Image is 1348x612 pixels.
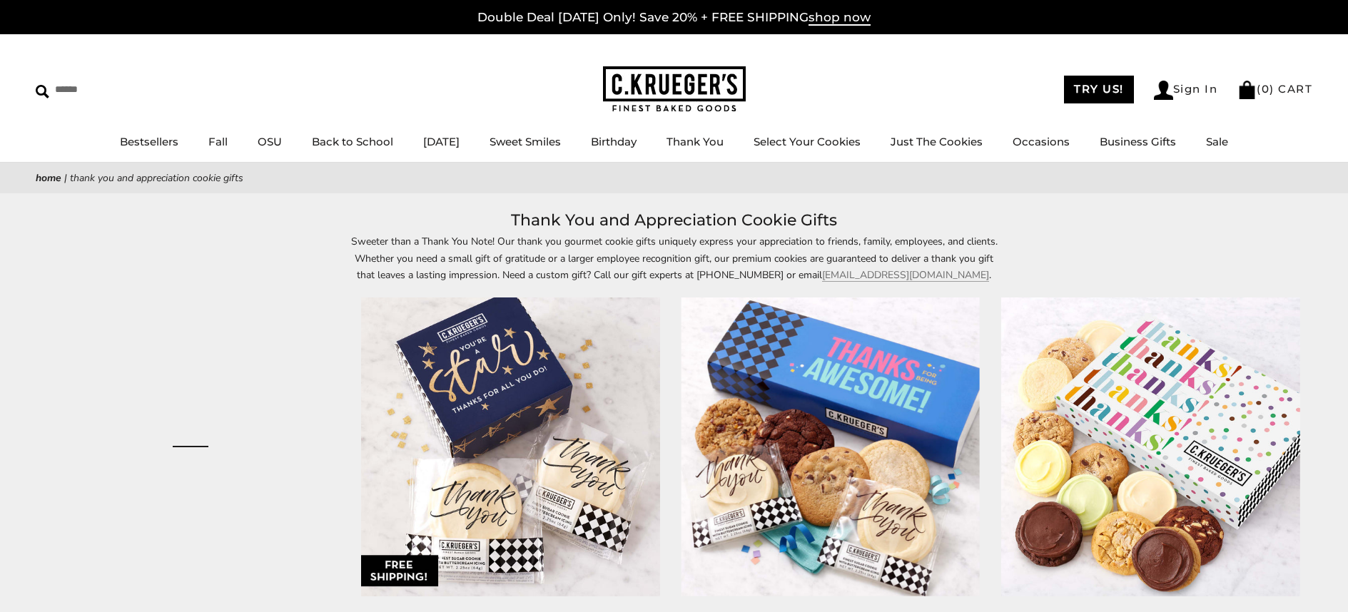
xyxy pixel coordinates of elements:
img: Thanks! Cookie Gift Boxes - Assorted Cookies [1001,297,1300,596]
p: Sweeter than a Thank You Note! Our thank you gourmet cookie gifts uniquely express your appreciat... [346,233,1003,282]
img: You’re a Star Duo Sampler - Iced Cookies with Messages [361,297,660,596]
a: Thank You [667,135,724,148]
a: TRY US! [1064,76,1134,103]
h1: Thank You and Appreciation Cookie Gifts [57,208,1291,233]
a: Fall [208,135,228,148]
a: Sign In [1154,81,1218,100]
a: Just The Cookies [891,135,983,148]
a: Bestsellers [120,135,178,148]
span: shop now [809,10,871,26]
a: Sweet Smiles [490,135,561,148]
a: [EMAIL_ADDRESS][DOMAIN_NAME] [822,268,989,282]
a: Occasions [1013,135,1070,148]
img: Bag [1237,81,1257,99]
nav: breadcrumbs [36,170,1312,186]
span: 0 [1262,82,1270,96]
img: Search [36,85,49,98]
a: Birthday [591,135,637,148]
span: Thank You and Appreciation Cookie Gifts [70,171,243,185]
a: Sale [1206,135,1228,148]
input: Search [36,78,206,101]
a: Double Deal [DATE] Only! Save 20% + FREE SHIPPINGshop now [477,10,871,26]
a: [DATE] [423,135,460,148]
a: Home [36,171,61,185]
span: | [64,171,67,185]
a: Box of Thanks Cookie Gift Boxes - Assorted Cookies [41,297,340,596]
a: (0) CART [1237,82,1312,96]
a: Business Gifts [1100,135,1176,148]
img: Account [1154,81,1173,100]
a: OSU [258,135,282,148]
a: Back to School [312,135,393,148]
a: Select Your Cookies [754,135,861,148]
img: Thanks for Being Awesome Half Dozen Sampler - Assorted Cookies [681,297,980,596]
img: C.KRUEGER'S [603,66,746,113]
